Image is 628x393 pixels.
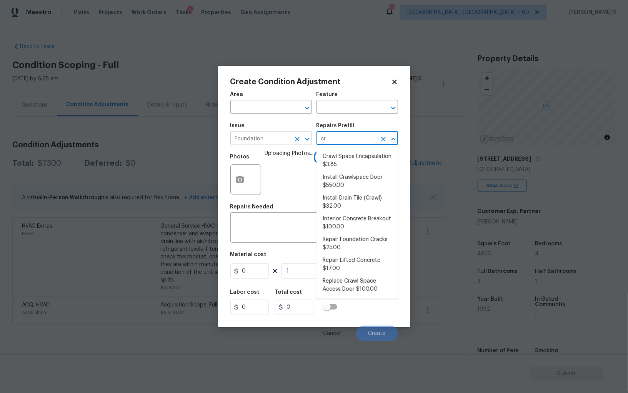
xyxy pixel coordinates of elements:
button: Close [388,134,399,145]
h5: Labor cost [230,290,260,295]
h5: Issue [230,123,245,128]
li: Repair Foundation Cracks $25.00 [316,233,398,254]
h5: Feature [316,92,338,97]
li: Interior Concrete Breakout $100.00 [316,213,398,233]
button: Open [302,134,313,145]
li: Crawl Space Encapsulation $3.85 [316,150,398,171]
li: Install Drain Tile (Crawl) $32.00 [316,192,398,213]
button: Open [388,103,399,113]
li: Replace Crawl Space Access Door $100.00 [316,275,398,296]
span: Cancel [323,331,341,336]
h5: Total cost [275,290,302,295]
span: Uploading Photos... [265,150,314,200]
button: Open [302,103,313,113]
h5: Area [230,92,243,97]
button: Clear [378,134,389,145]
h2: Create Condition Adjustment [230,78,391,86]
h5: Photos [230,154,250,160]
li: Install Crawlspace Door $550.00 [316,171,398,192]
h5: Material cost [230,252,267,257]
li: Repair Lifted Concrete $17.00 [316,254,398,275]
h5: Repairs Needed [230,204,273,210]
h5: Repairs Prefill [316,123,355,128]
span: Create [368,331,386,336]
button: Create [356,326,398,341]
button: Cancel [311,326,353,341]
button: Clear [292,134,303,145]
